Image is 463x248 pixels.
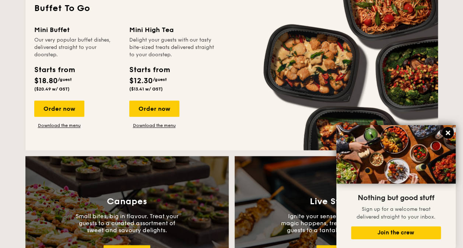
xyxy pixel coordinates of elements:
div: Mini Buffet [34,25,120,35]
a: Download the menu [129,123,179,128]
h3: Canapes [107,196,147,206]
span: $12.30 [129,77,153,85]
button: Close [442,127,454,139]
span: /guest [58,77,72,82]
a: Download the menu [34,123,84,128]
span: $18.80 [34,77,58,85]
div: Starts from [129,64,169,75]
h2: Buffet To Go [34,3,429,14]
span: /guest [153,77,167,82]
img: DSC07876-Edit02-Large.jpeg [336,125,456,184]
div: Mini High Tea [129,25,215,35]
span: ($13.41 w/ GST) [129,86,163,92]
div: Order now [129,100,179,117]
div: Our very popular buffet dishes, delivered straight to your doorstep. [34,36,120,59]
span: ($20.49 w/ GST) [34,86,70,92]
div: Order now [34,100,84,117]
p: Small bites, big in flavour. Treat your guests to a curated assortment of sweet and savoury delig... [72,212,182,233]
button: Join the crew [351,226,441,239]
div: Delight your guests with our tasty bite-sized treats delivered straight to your doorstep. [129,36,215,59]
h3: Live Station [310,196,362,206]
div: Starts from [34,64,74,75]
span: Sign up for a welcome treat delivered straight to your inbox. [357,206,435,220]
span: Nothing but good stuff [358,194,434,202]
p: Ignite your senses, where culinary magic happens, treating you and your guests to a tantalising e... [281,212,392,233]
